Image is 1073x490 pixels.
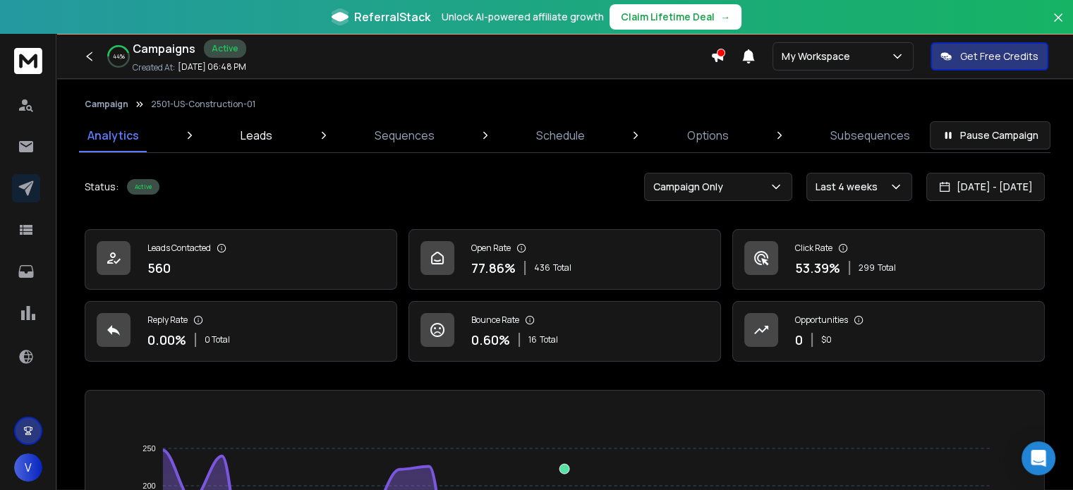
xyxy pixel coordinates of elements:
[85,99,128,110] button: Campaign
[822,118,919,152] a: Subsequences
[679,118,737,152] a: Options
[85,301,397,362] a: Reply Rate0.00%0 Total
[536,127,585,144] p: Schedule
[14,453,42,482] button: V
[408,301,721,362] a: Bounce Rate0.60%16Total
[930,121,1050,149] button: Pause Campaign
[528,334,537,345] span: 16
[147,258,171,278] p: 560
[816,180,883,194] p: Last 4 weeks
[354,8,430,25] span: ReferralStack
[87,127,139,144] p: Analytics
[147,243,211,254] p: Leads Contacted
[147,330,186,350] p: 0.00 %
[147,314,188,326] p: Reply Rate
[1022,441,1055,475] div: Open Intercom Messenger
[795,258,840,278] p: 53.39 %
[687,127,729,144] p: Options
[821,334,832,345] p: $ 0
[534,262,550,274] span: 436
[471,314,519,326] p: Bounce Rate
[143,482,156,490] tspan: 200
[133,62,175,73] p: Created At:
[878,262,896,274] span: Total
[1049,8,1067,42] button: Close banner
[610,4,741,30] button: Claim Lifetime Deal→
[127,179,159,195] div: Active
[85,180,119,194] p: Status:
[442,10,604,24] p: Unlock AI-powered affiliate growth
[204,39,246,58] div: Active
[960,49,1038,63] p: Get Free Credits
[143,444,156,453] tspan: 250
[926,173,1045,201] button: [DATE] - [DATE]
[930,42,1048,71] button: Get Free Credits
[366,118,443,152] a: Sequences
[732,229,1045,290] a: Click Rate53.39%299Total
[653,180,729,194] p: Campaign Only
[830,127,910,144] p: Subsequences
[720,10,730,24] span: →
[795,314,848,326] p: Opportunities
[375,127,435,144] p: Sequences
[795,330,803,350] p: 0
[471,258,516,278] p: 77.86 %
[782,49,856,63] p: My Workspace
[178,61,246,73] p: [DATE] 06:48 PM
[133,40,195,57] h1: Campaigns
[528,118,593,152] a: Schedule
[471,330,510,350] p: 0.60 %
[553,262,571,274] span: Total
[232,118,281,152] a: Leads
[859,262,875,274] span: 299
[241,127,272,144] p: Leads
[795,243,832,254] p: Click Rate
[732,301,1045,362] a: Opportunities0$0
[540,334,558,345] span: Total
[79,118,147,152] a: Analytics
[471,243,511,254] p: Open Rate
[408,229,721,290] a: Open Rate77.86%436Total
[113,52,125,61] p: 44 %
[151,99,255,110] p: 2501-US-Construction-01
[85,229,397,290] a: Leads Contacted560
[205,334,230,345] p: 0 Total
